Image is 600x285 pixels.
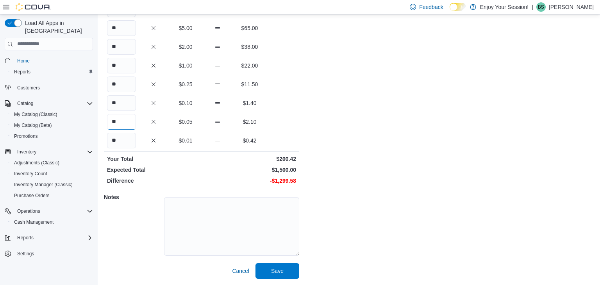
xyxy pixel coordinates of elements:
span: Inventory Manager (Classic) [11,180,93,189]
button: Reports [8,66,96,77]
p: $2.00 [171,43,200,51]
p: $2.10 [235,118,264,126]
span: Inventory Count [11,169,93,178]
h5: Notes [104,189,162,205]
a: Home [14,56,33,66]
span: Reports [14,233,93,242]
span: Home [14,56,93,66]
span: My Catalog (Classic) [14,111,57,118]
input: Quantity [107,133,136,148]
span: Inventory Count [14,171,47,177]
span: Inventory [17,149,36,155]
nav: Complex example [5,52,93,280]
a: Promotions [11,132,41,141]
a: Inventory Manager (Classic) [11,180,76,189]
button: Save [255,263,299,279]
button: Catalog [2,98,96,109]
button: Operations [14,207,43,216]
p: $200.42 [203,155,296,163]
button: Customers [2,82,96,93]
p: Your Total [107,155,200,163]
input: Quantity [107,114,136,130]
p: Difference [107,177,200,185]
input: Dark Mode [450,3,466,11]
button: My Catalog (Beta) [8,120,96,131]
p: $5.00 [171,24,200,32]
span: Purchase Orders [11,191,93,200]
p: $0.10 [171,99,200,107]
p: $11.50 [235,80,264,88]
button: Inventory [14,147,39,157]
p: -$1,299.58 [203,177,296,185]
button: My Catalog (Classic) [8,109,96,120]
input: Quantity [107,20,136,36]
span: Reports [17,235,34,241]
p: $65.00 [235,24,264,32]
p: $0.25 [171,80,200,88]
span: Inventory Manager (Classic) [14,182,73,188]
button: Home [2,55,96,66]
span: Cash Management [11,217,93,227]
a: My Catalog (Beta) [11,121,55,130]
button: Reports [14,233,37,242]
a: Reports [11,67,34,77]
p: $1,500.00 [203,166,296,174]
button: Adjustments (Classic) [8,157,96,168]
span: Catalog [17,100,33,107]
span: Settings [14,249,93,258]
button: Purchase Orders [8,190,96,201]
a: Cash Management [11,217,57,227]
p: $1.40 [235,99,264,107]
span: Reports [14,69,30,75]
span: Purchase Orders [14,192,50,199]
button: Inventory Manager (Classic) [8,179,96,190]
a: Settings [14,249,37,258]
a: Customers [14,83,43,93]
span: Promotions [14,133,38,139]
p: Expected Total [107,166,200,174]
span: Catalog [14,99,93,108]
span: My Catalog (Beta) [14,122,52,128]
p: $1.00 [171,62,200,69]
span: Customers [14,83,93,93]
p: $0.01 [171,137,200,144]
div: Ben Seguin [536,2,546,12]
button: Inventory Count [8,168,96,179]
span: Settings [17,251,34,257]
span: My Catalog (Classic) [11,110,93,119]
span: My Catalog (Beta) [11,121,93,130]
span: Cash Management [14,219,54,225]
span: Reports [11,67,93,77]
span: Cancel [232,267,249,275]
p: $0.42 [235,137,264,144]
span: Save [271,267,284,275]
span: Promotions [11,132,93,141]
span: Feedback [419,3,443,11]
button: Reports [2,232,96,243]
span: Customers [17,85,40,91]
a: My Catalog (Classic) [11,110,61,119]
a: Inventory Count [11,169,50,178]
span: Operations [17,208,40,214]
p: $22.00 [235,62,264,69]
input: Quantity [107,77,136,92]
p: $38.00 [235,43,264,51]
span: Home [17,58,30,64]
button: Cash Management [8,217,96,228]
button: Settings [2,248,96,259]
span: Adjustments (Classic) [11,158,93,167]
input: Quantity [107,39,136,55]
input: Quantity [107,95,136,111]
button: Cancel [229,263,252,279]
button: Inventory [2,146,96,157]
span: BS [538,2,544,12]
span: Operations [14,207,93,216]
p: [PERSON_NAME] [549,2,594,12]
button: Catalog [14,99,36,108]
img: Cova [16,3,51,11]
p: Enjoy Your Session! [480,2,529,12]
span: Inventory [14,147,93,157]
a: Adjustments (Classic) [11,158,62,167]
input: Quantity [107,58,136,73]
